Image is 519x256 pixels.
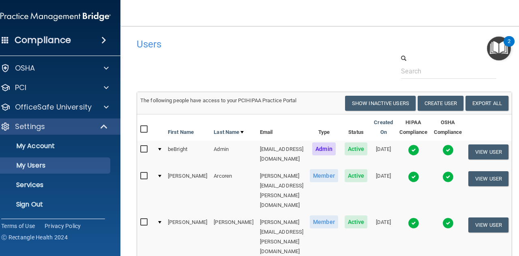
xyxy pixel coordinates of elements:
[0,63,109,73] a: OSHA
[374,118,393,137] a: Created On
[442,144,454,156] img: tick.e7d51cea.svg
[15,34,71,46] h4: Compliance
[214,127,244,137] a: Last Name
[310,215,338,228] span: Member
[345,142,368,155] span: Active
[408,171,419,183] img: tick.e7d51cea.svg
[465,96,508,111] a: Export All
[468,217,508,232] button: View User
[310,169,338,182] span: Member
[345,96,416,111] button: Show Inactive Users
[408,217,419,229] img: tick.e7d51cea.svg
[257,114,307,141] th: Email
[0,122,108,131] a: Settings
[0,83,109,93] a: PCI
[15,102,92,112] p: OfficeSafe University
[0,9,111,25] img: PMB logo
[165,141,210,168] td: beBright
[307,114,341,141] th: Type
[468,144,508,159] button: View User
[1,233,68,241] span: Ⓒ Rectangle Health 2024
[508,41,510,52] div: 2
[15,83,26,93] p: PCI
[257,141,307,168] td: [EMAIL_ADDRESS][DOMAIN_NAME]
[341,114,371,141] th: Status
[431,114,465,141] th: OSHA Compliance
[401,64,496,79] input: Search
[371,141,396,168] td: [DATE]
[408,144,419,156] img: tick.e7d51cea.svg
[168,127,194,137] a: First Name
[468,171,508,186] button: View User
[15,122,45,131] p: Settings
[210,168,256,214] td: Arcoren
[210,141,256,168] td: Admin
[1,222,35,230] a: Terms of Use
[487,37,511,60] button: Open Resource Center, 2 new notifications
[137,39,351,49] h4: Users
[165,168,210,214] td: [PERSON_NAME]
[45,222,81,230] a: Privacy Policy
[418,96,463,111] button: Create User
[345,215,368,228] span: Active
[371,168,396,214] td: [DATE]
[257,168,307,214] td: [PERSON_NAME][EMAIL_ADDRESS][PERSON_NAME][DOMAIN_NAME]
[442,217,454,229] img: tick.e7d51cea.svg
[0,102,109,112] a: OfficeSafe University
[312,142,336,155] span: Admin
[442,171,454,183] img: tick.e7d51cea.svg
[15,63,35,73] p: OSHA
[345,169,368,182] span: Active
[396,114,431,141] th: HIPAA Compliance
[140,97,297,103] span: The following people have access to your PCIHIPAA Practice Portal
